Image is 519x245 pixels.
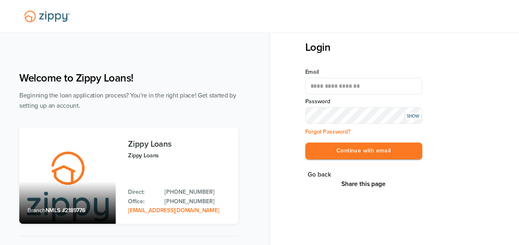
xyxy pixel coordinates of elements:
[128,188,156,197] p: Direct:
[19,72,238,84] h1: Welcome to Zippy Loans!
[19,92,236,109] span: Beginning the loan application process? You're in the right place! Get started by setting up an a...
[305,169,334,180] button: Go back
[128,207,219,214] a: Email Address: zippyguide@zippymh.com
[305,107,422,124] input: Input Password
[128,140,230,149] h3: Zippy Loans
[405,113,421,120] div: SHOW
[305,128,350,135] a: Forgot Password?
[339,180,388,188] button: Share This Page
[305,143,422,159] button: Continue with email
[165,188,230,197] a: Direct Phone: 512-975-2947
[165,197,230,206] a: Office Phone: 512-975-2947
[128,197,156,206] p: Office:
[305,98,422,106] label: Password
[46,207,85,214] span: NMLS #2189776
[305,78,422,94] input: Email Address
[19,7,75,26] img: Lender Logo
[128,151,230,160] p: Zippy Loans
[305,68,422,76] label: Email
[305,41,422,54] h3: Login
[27,207,46,214] span: Branch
